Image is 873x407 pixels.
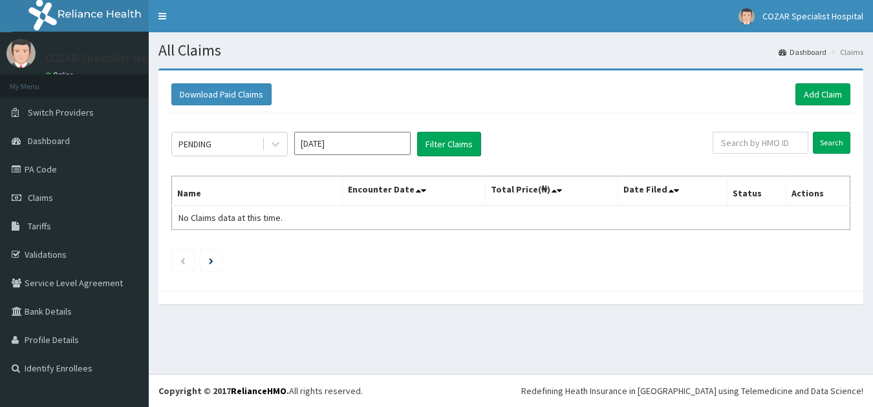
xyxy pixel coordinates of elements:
[738,8,755,25] img: User Image
[813,132,850,154] input: Search
[45,52,176,64] p: COZAR Specialist Hospital
[486,176,618,206] th: Total Price(₦)
[618,176,727,206] th: Date Filed
[209,255,213,266] a: Next page
[727,176,786,206] th: Status
[417,132,481,156] button: Filter Claims
[180,255,186,266] a: Previous page
[178,138,211,151] div: PENDING
[828,47,863,57] li: Claims
[521,384,863,397] div: Redefining Heath Insurance in [GEOGRAPHIC_DATA] using Telemedicine and Data Science!
[149,374,873,407] footer: All rights reserved.
[172,176,343,206] th: Name
[231,385,286,397] a: RelianceHMO
[28,192,53,203] span: Claims
[45,70,76,79] a: Online
[713,132,808,154] input: Search by HMO ID
[28,135,70,147] span: Dashboard
[343,176,486,206] th: Encounter Date
[779,47,826,57] a: Dashboard
[158,385,289,397] strong: Copyright © 2017 .
[6,39,36,68] img: User Image
[795,83,850,105] a: Add Claim
[762,10,863,22] span: COZAR Specialist Hospital
[171,83,272,105] button: Download Paid Claims
[294,132,411,155] input: Select Month and Year
[28,107,94,118] span: Switch Providers
[28,220,51,232] span: Tariffs
[158,42,863,59] h1: All Claims
[786,176,850,206] th: Actions
[178,212,283,224] span: No Claims data at this time.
